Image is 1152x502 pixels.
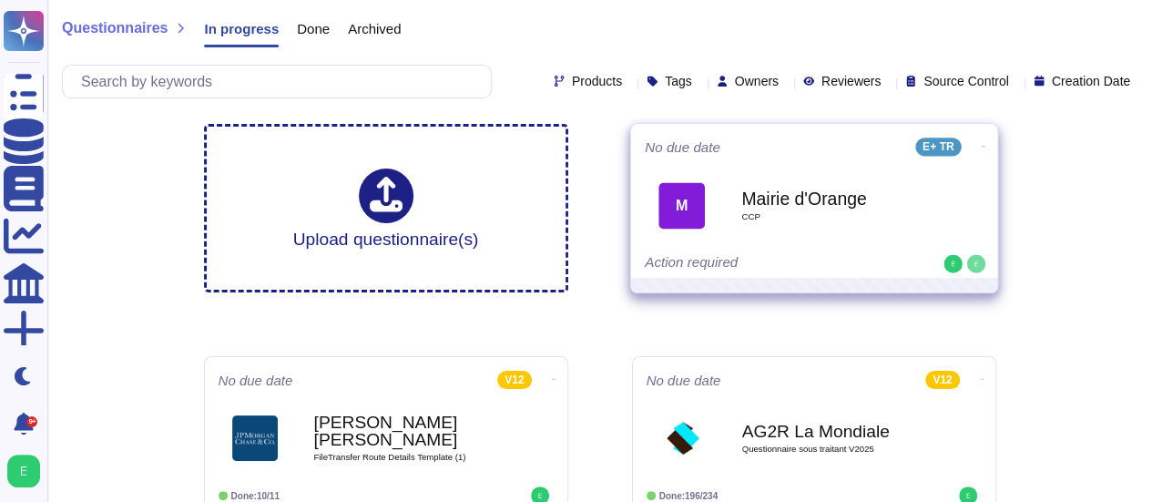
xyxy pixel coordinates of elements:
span: In progress [204,22,279,36]
span: Source Control [923,75,1008,87]
span: Questionnaires [62,21,168,36]
button: user [4,451,53,491]
b: Mairie d'Orange [741,190,925,207]
span: Creation Date [1052,75,1130,87]
span: FileTransfer Route Details Template (1) [314,453,496,462]
img: user [943,255,962,273]
input: Search by keywords [72,66,491,97]
span: Tags [665,75,692,87]
span: Products [572,75,622,87]
div: E+ TR [914,138,961,156]
div: M [658,182,705,229]
span: Owners [735,75,779,87]
span: No due date [645,140,720,154]
div: V12 [925,371,959,389]
img: Logo [660,415,706,461]
span: Reviewers [821,75,881,87]
b: AG2R La Mondiale [742,423,924,440]
img: user [7,455,40,487]
b: [PERSON_NAME] [PERSON_NAME] [314,414,496,448]
div: 9+ [26,416,37,427]
span: Done: 196/234 [659,491,719,501]
div: V12 [497,371,531,389]
span: Done: 10/11 [231,491,280,501]
div: Upload questionnaire(s) [293,169,479,248]
span: Questionnaire sous traitant V2025 [742,445,924,454]
span: Done [297,22,330,36]
img: user [966,255,984,273]
span: Archived [348,22,401,36]
img: Logo [232,415,278,461]
span: No due date [647,374,721,387]
span: No due date [219,374,293,387]
div: Action required [645,255,871,273]
span: CCP [741,212,925,221]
